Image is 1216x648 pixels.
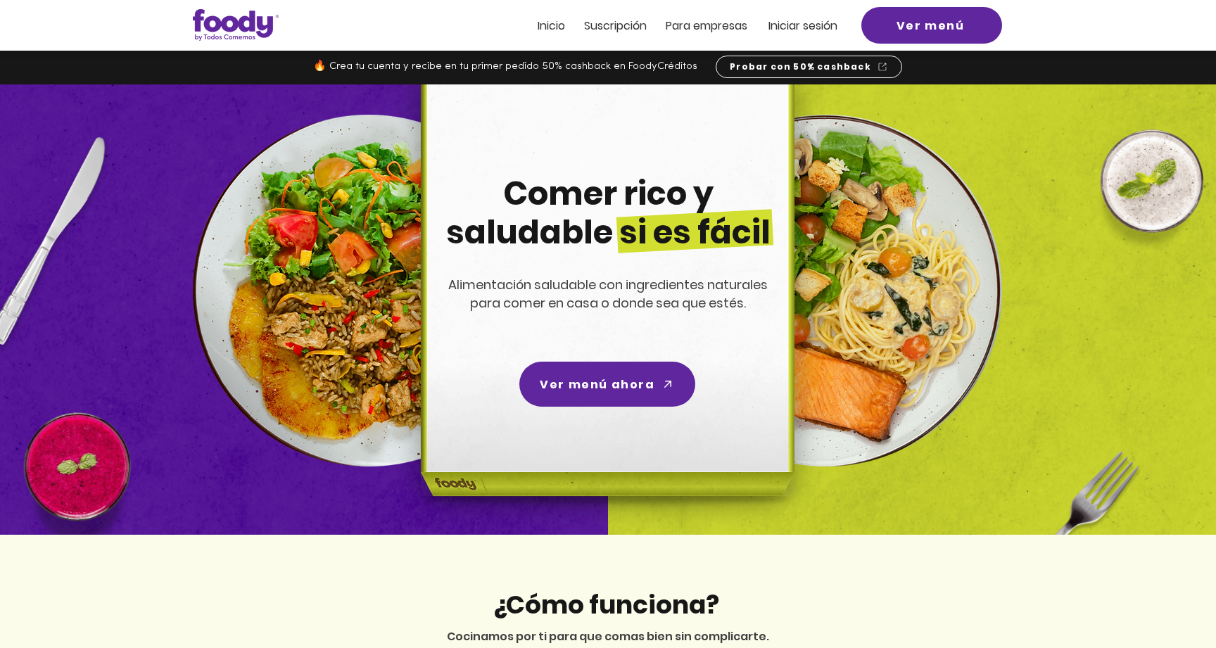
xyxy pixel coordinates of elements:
[768,20,837,32] a: Iniciar sesión
[730,61,871,73] span: Probar con 50% cashback
[493,587,719,623] span: ¿Cómo funciona?
[448,276,768,312] span: Alimentación saludable con ingredientes naturales para comer en casa o donde sea que estés.
[584,18,647,34] span: Suscripción
[861,7,1002,44] a: Ver menú
[538,18,565,34] span: Inicio
[538,20,565,32] a: Inicio
[716,56,902,78] a: Probar con 50% cashback
[447,628,769,644] span: Cocinamos por ti para que comas bien sin complicarte.
[679,18,747,34] span: ra empresas
[519,362,695,407] a: Ver menú ahora
[1134,566,1202,634] iframe: Messagebird Livechat Widget
[193,9,279,41] img: Logo_Foody V2.0.0 (3).png
[313,61,697,72] span: 🔥 Crea tu cuenta y recibe en tu primer pedido 50% cashback en FoodyCréditos
[666,20,747,32] a: Para empresas
[584,20,647,32] a: Suscripción
[446,171,771,255] span: Comer rico y saludable si es fácil
[193,115,545,466] img: left-dish-compress.png
[666,18,679,34] span: Pa
[540,376,654,393] span: Ver menú ahora
[897,17,965,34] span: Ver menú
[768,18,837,34] span: Iniciar sesión
[381,84,829,535] img: headline-center-compress.png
